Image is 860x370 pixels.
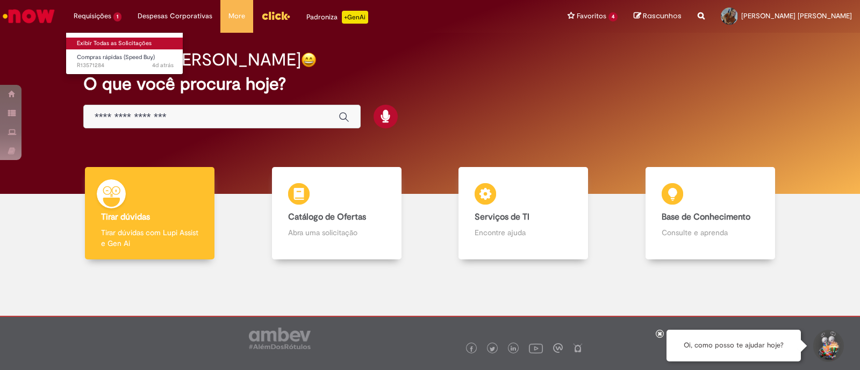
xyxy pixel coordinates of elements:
[288,212,366,222] b: Catálogo de Ofertas
[553,343,563,353] img: logo_footer_workplace.png
[342,11,368,24] p: +GenAi
[66,32,183,75] ul: Requisições
[138,11,212,21] span: Despesas Corporativas
[74,11,111,21] span: Requisições
[83,75,777,93] h2: O que você procura hoje?
[66,38,184,49] a: Exibir Todas as Solicitações
[101,227,198,249] p: Tirar dúvidas com Lupi Assist e Gen Ai
[152,61,174,69] span: 4d atrás
[66,52,184,71] a: Aberto R13571284 : Compras rápidas (Speed Buy)
[77,61,174,70] span: R13571284
[475,212,529,222] b: Serviços de TI
[573,343,583,353] img: logo_footer_naosei.png
[306,11,368,24] div: Padroniza
[101,212,150,222] b: Tirar dúvidas
[662,212,750,222] b: Base de Conhecimento
[662,227,759,238] p: Consulte e aprenda
[113,12,121,21] span: 1
[243,167,431,260] a: Catálogo de Ofertas Abra uma solicitação
[643,11,682,21] span: Rascunhos
[152,61,174,69] time: 26/09/2025 15:42:37
[617,167,804,260] a: Base de Conhecimento Consulte e aprenda
[1,5,56,27] img: ServiceNow
[249,328,311,349] img: logo_footer_ambev_rotulo_gray.png
[634,11,682,21] a: Rascunhos
[475,227,572,238] p: Encontre ajuda
[469,346,474,352] img: logo_footer_facebook.png
[741,11,852,20] span: [PERSON_NAME] [PERSON_NAME]
[83,50,301,69] h2: Boa tarde, [PERSON_NAME]
[511,346,516,352] img: logo_footer_linkedin.png
[430,167,617,260] a: Serviços de TI Encontre ajuda
[77,53,155,61] span: Compras rápidas (Speed Buy)
[261,8,290,24] img: click_logo_yellow_360x200.png
[608,12,618,21] span: 4
[490,346,495,352] img: logo_footer_twitter.png
[812,330,844,362] button: Iniciar Conversa de Suporte
[228,11,245,21] span: More
[577,11,606,21] span: Favoritos
[288,227,385,238] p: Abra uma solicitação
[56,167,243,260] a: Tirar dúvidas Tirar dúvidas com Lupi Assist e Gen Ai
[666,330,801,361] div: Oi, como posso te ajudar hoje?
[529,341,543,355] img: logo_footer_youtube.png
[301,52,317,68] img: happy-face.png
